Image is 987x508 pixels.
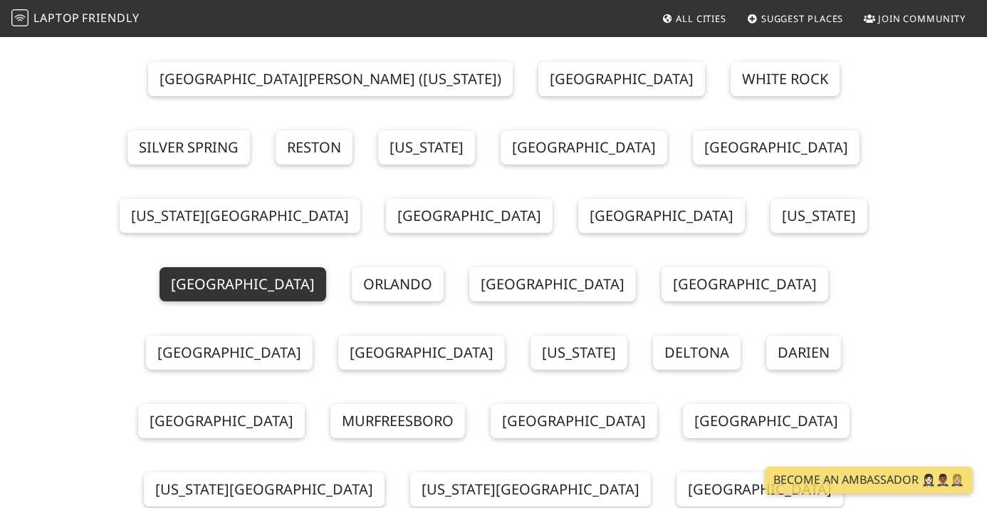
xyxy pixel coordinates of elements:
[538,62,705,96] a: [GEOGRAPHIC_DATA]
[531,336,627,370] a: [US_STATE]
[33,10,80,26] span: Laptop
[731,62,840,96] a: White Rock
[276,130,352,165] a: Reston
[146,336,313,370] a: [GEOGRAPHIC_DATA]
[378,130,475,165] a: [US_STATE]
[120,199,360,233] a: [US_STATE][GEOGRAPHIC_DATA]
[878,12,966,25] span: Join Community
[386,199,553,233] a: [GEOGRAPHIC_DATA]
[491,404,657,438] a: [GEOGRAPHIC_DATA]
[858,6,971,31] a: Join Community
[469,267,636,301] a: [GEOGRAPHIC_DATA]
[160,267,326,301] a: [GEOGRAPHIC_DATA]
[501,130,667,165] a: [GEOGRAPHIC_DATA]
[761,12,844,25] span: Suggest Places
[138,404,305,438] a: [GEOGRAPHIC_DATA]
[11,6,140,31] a: LaptopFriendly LaptopFriendly
[338,336,505,370] a: [GEOGRAPHIC_DATA]
[410,472,651,507] a: [US_STATE][GEOGRAPHIC_DATA]
[676,12,726,25] span: All Cities
[766,336,841,370] a: Darien
[771,199,867,233] a: [US_STATE]
[677,472,843,507] a: [GEOGRAPHIC_DATA]
[653,336,741,370] a: Deltona
[662,267,828,301] a: [GEOGRAPHIC_DATA]
[683,404,850,438] a: [GEOGRAPHIC_DATA]
[82,10,139,26] span: Friendly
[11,9,28,26] img: LaptopFriendly
[741,6,850,31] a: Suggest Places
[656,6,732,31] a: All Cities
[148,62,513,96] a: [GEOGRAPHIC_DATA][PERSON_NAME] ([US_STATE])
[144,472,385,507] a: [US_STATE][GEOGRAPHIC_DATA]
[578,199,745,233] a: [GEOGRAPHIC_DATA]
[127,130,250,165] a: Silver Spring
[352,267,444,301] a: Orlando
[693,130,860,165] a: [GEOGRAPHIC_DATA]
[330,404,465,438] a: Murfreesboro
